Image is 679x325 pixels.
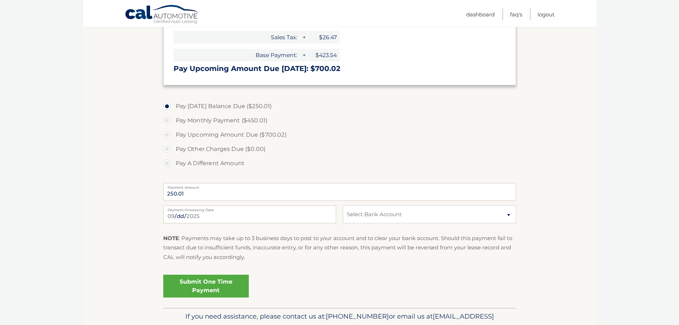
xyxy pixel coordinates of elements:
label: Pay Monthly Payment ($450.01) [163,113,516,128]
strong: NOTE [163,235,179,242]
span: + [300,31,307,44]
a: FAQ's [510,9,522,20]
p: : Payments may take up to 3 business days to post to your account and to clear your bank account.... [163,234,516,262]
label: Pay Other Charges Due ($0.00) [163,142,516,156]
span: [PHONE_NUMBER] [326,312,389,320]
input: Payment Amount [163,183,516,201]
span: + [300,49,307,61]
span: Base Payment: [174,49,300,61]
a: Submit One Time Payment [163,275,249,298]
a: Dashboard [466,9,495,20]
a: Logout [537,9,555,20]
h3: Pay Upcoming Amount Due [DATE]: $700.02 [174,64,506,73]
label: Pay A Different Amount [163,156,516,171]
span: Sales Tax: [174,31,300,44]
label: Pay [DATE] Balance Due ($250.01) [163,99,516,113]
input: Payment Date [163,205,336,223]
label: Pay Upcoming Amount Due ($700.02) [163,128,516,142]
a: Cal Automotive [125,5,200,25]
label: Payment Processing Date [163,205,336,211]
span: $26.47 [308,31,340,44]
label: Payment Amount [163,183,516,189]
span: $423.54 [308,49,340,61]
